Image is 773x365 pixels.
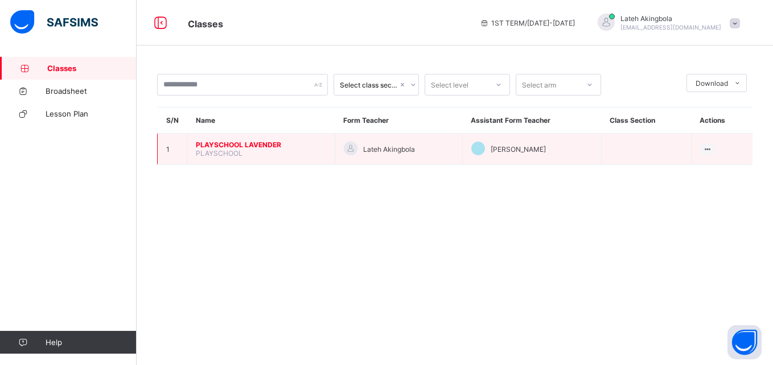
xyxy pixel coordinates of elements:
span: [PERSON_NAME] [491,145,546,154]
span: Download [696,79,728,88]
th: Assistant Form Teacher [462,107,601,134]
span: Lesson Plan [46,109,137,118]
div: Select level [431,74,468,96]
td: 1 [158,134,187,165]
div: LatehAkingbola [586,14,746,32]
span: Lateh Akingbola [363,145,415,154]
th: Class Section [601,107,691,134]
span: Broadsheet [46,86,137,96]
th: S/N [158,107,187,134]
img: safsims [10,10,98,34]
span: session/term information [480,19,575,27]
span: PLAYSCHOOL [196,149,242,157]
div: Select arm [522,74,556,96]
span: Classes [47,64,137,73]
span: PLAYSCHOOL LAVENDER [196,140,326,149]
span: Lateh Akingbola [620,14,721,23]
th: Form Teacher [335,107,462,134]
span: Help [46,338,136,347]
th: Name [187,107,335,134]
button: Open asap [727,325,762,359]
span: [EMAIL_ADDRESS][DOMAIN_NAME] [620,24,721,31]
th: Actions [691,107,753,134]
span: Classes [188,18,223,30]
div: Select class section [340,81,398,89]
